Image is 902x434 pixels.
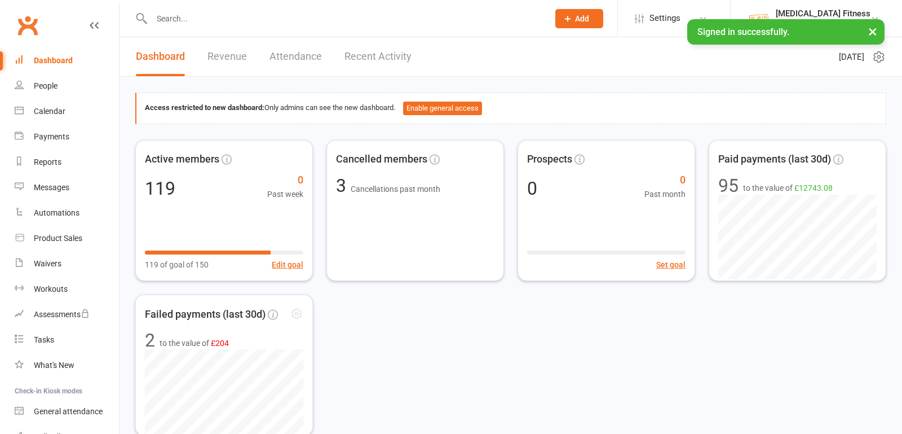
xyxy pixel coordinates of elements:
[336,175,351,196] span: 3
[145,102,877,115] div: Only admins can see the new dashboard.
[15,48,119,73] a: Dashboard
[15,251,119,277] a: Waivers
[748,7,770,30] img: thumb_image1569280052.png
[555,9,603,28] button: Add
[145,331,155,349] div: 2
[718,177,739,195] div: 95
[15,124,119,150] a: Payments
[743,182,833,194] span: to the value of
[34,107,65,116] div: Calendar
[15,99,119,124] a: Calendar
[794,183,833,192] span: £12743.08
[34,56,73,65] div: Dashboard
[211,338,229,347] span: £204
[34,81,58,90] div: People
[527,151,572,168] span: Prospects
[15,302,119,327] a: Assessments
[403,102,482,115] button: Enable general access
[527,179,537,198] div: 0
[267,188,303,200] span: Past week
[839,50,864,64] span: [DATE]
[15,175,119,200] a: Messages
[267,172,303,188] span: 0
[644,172,686,188] span: 0
[344,37,412,76] a: Recent Activity
[148,11,541,27] input: Search...
[34,208,79,217] div: Automations
[207,37,247,76] a: Revenue
[272,258,303,271] button: Edit goal
[145,179,175,198] div: 119
[34,157,61,166] div: Reports
[34,259,61,268] div: Waivers
[697,27,789,37] span: Signed in successfully.
[269,37,322,76] a: Attendance
[34,234,82,243] div: Product Sales
[34,284,68,293] div: Workouts
[15,399,119,424] a: General attendance kiosk mode
[34,335,54,344] div: Tasks
[145,258,209,271] span: 119 of goal of 150
[649,6,680,31] span: Settings
[145,103,264,112] strong: Access restricted to new dashboard:
[14,11,42,40] a: Clubworx
[136,37,185,76] a: Dashboard
[15,150,119,175] a: Reports
[575,14,589,23] span: Add
[718,151,831,168] span: Paid payments (last 30d)
[776,19,870,29] div: [MEDICAL_DATA] Fitness
[160,336,229,349] span: to the value of
[15,277,119,302] a: Workouts
[863,19,883,43] button: ×
[145,306,266,322] span: Failed payments (last 30d)
[644,188,686,200] span: Past month
[15,327,119,353] a: Tasks
[351,185,440,194] span: Cancellations past month
[34,407,103,416] div: General attendance
[336,151,427,168] span: Cancelled members
[776,8,870,19] div: [MEDICAL_DATA] Fitness
[15,353,119,378] a: What's New
[15,73,119,99] a: People
[34,183,69,192] div: Messages
[145,151,219,168] span: Active members
[34,132,69,141] div: Payments
[15,200,119,226] a: Automations
[656,258,686,271] button: Set goal
[34,361,74,370] div: What's New
[15,226,119,251] a: Product Sales
[34,310,90,319] div: Assessments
